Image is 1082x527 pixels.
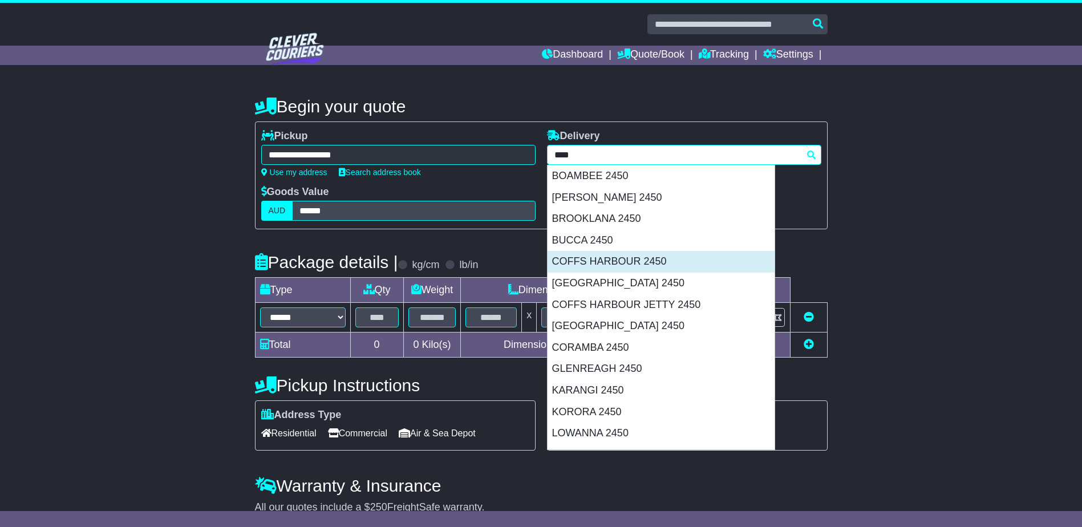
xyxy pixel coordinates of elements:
div: GLENREAGH 2450 [548,358,775,380]
div: [GEOGRAPHIC_DATA] 2450 [548,315,775,337]
h4: Package details | [255,253,398,271]
label: lb/in [459,259,478,271]
span: Residential [261,424,317,442]
typeahead: Please provide city [547,145,821,165]
label: Address Type [261,409,342,421]
label: kg/cm [412,259,439,271]
td: Dimensions in Centimetre(s) [461,333,673,358]
div: [GEOGRAPHIC_DATA] 2450 [548,444,775,466]
div: LOWANNA 2450 [548,423,775,444]
span: 250 [370,501,387,513]
a: Settings [763,46,813,65]
a: Search address book [339,168,421,177]
label: Delivery [547,130,600,143]
label: Pickup [261,130,308,143]
div: KORORA 2450 [548,402,775,423]
div: [GEOGRAPHIC_DATA] 2450 [548,273,775,294]
td: Weight [403,278,461,303]
span: Air & Sea Depot [399,424,476,442]
h4: Begin your quote [255,97,828,116]
a: Tracking [699,46,749,65]
a: Remove this item [804,311,814,323]
a: Dashboard [542,46,603,65]
h4: Warranty & Insurance [255,476,828,495]
td: Qty [350,278,403,303]
span: 0 [413,339,419,350]
div: BROOKLANA 2450 [548,208,775,230]
span: Commercial [328,424,387,442]
label: AUD [261,201,293,221]
td: Type [255,278,350,303]
div: BUCCA 2450 [548,230,775,252]
td: Kilo(s) [403,333,461,358]
div: All our quotes include a $ FreightSafe warranty. [255,501,828,514]
div: COFFS HARBOUR JETTY 2450 [548,294,775,316]
div: BOAMBEE 2450 [548,165,775,187]
div: KARANGI 2450 [548,380,775,402]
h4: Pickup Instructions [255,376,536,395]
a: Add new item [804,339,814,350]
td: Total [255,333,350,358]
label: Goods Value [261,186,329,198]
td: x [522,303,537,333]
td: 0 [350,333,403,358]
a: Use my address [261,168,327,177]
td: Dimensions (L x W x H) [461,278,673,303]
div: COFFS HARBOUR 2450 [548,251,775,273]
div: CORAMBA 2450 [548,337,775,359]
div: [PERSON_NAME] 2450 [548,187,775,209]
a: Quote/Book [617,46,684,65]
